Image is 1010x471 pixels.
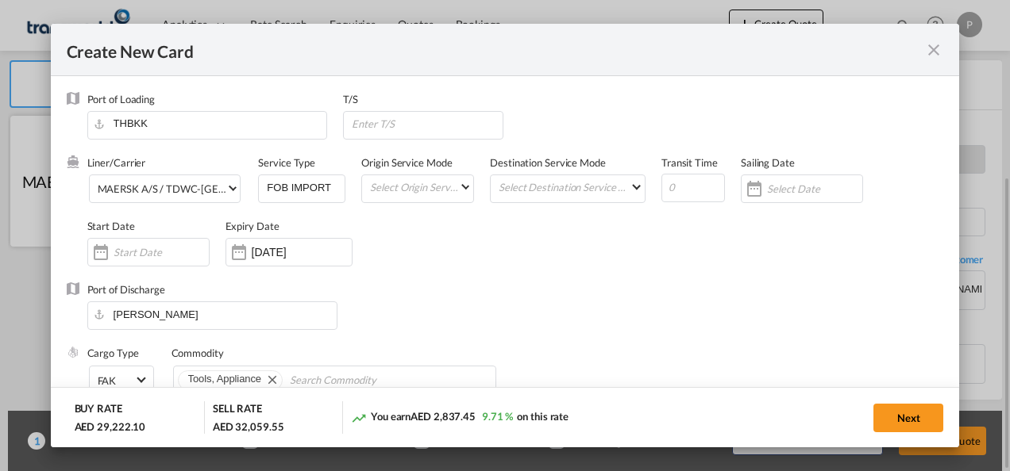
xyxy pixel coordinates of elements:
[89,366,154,394] md-select: Select Cargo type: FAK
[497,175,645,198] md-select: Select Destination Service Mode
[114,246,209,258] input: Start Date
[75,419,146,434] div: AED 29,222.10
[767,182,862,195] input: Select Date
[87,220,135,232] label: Start Date
[265,175,345,199] input: Enter Service Type
[350,112,503,136] input: Enter T/S
[741,156,795,169] label: Sailing Date
[351,410,367,426] md-icon: icon-trending-up
[172,347,224,359] label: Commodity
[252,246,352,258] input: Expiry Date
[226,220,279,232] label: Expiry Date
[258,156,315,169] label: Service Type
[661,156,718,169] label: Transit Time
[87,283,165,296] label: Port of Discharge
[89,174,241,203] md-select: Select Liner: MAERSK A/S / TDWC-DUBAI
[290,368,435,393] input: Search Commodity
[661,174,725,202] input: 0
[213,401,262,419] div: SELL RATE
[173,366,497,394] md-chips-wrap: Chips container. Use arrow keys to select chips.
[95,302,337,326] input: Enter Port of Discharge
[351,409,569,426] div: You earn on this rate
[188,371,264,387] div: Tools, Appliance. Press delete to remove this chip.
[873,404,943,432] button: Next
[258,371,282,387] button: Remove Tools, Appliance
[87,93,156,105] label: Port of Loading
[368,175,473,198] md-select: Select Origin Service Mode
[51,24,960,448] md-dialog: Create New Card ...
[482,410,513,423] span: 9.71 %
[87,156,146,169] label: Liner/Carrier
[411,410,476,423] span: AED 2,837.45
[924,40,943,59] md-icon: icon-close fg-AAA8AD m-0 pointer
[361,156,452,169] label: Origin Service Mode
[67,40,925,59] div: Create New Card
[95,112,327,136] input: Enter Port of Loading
[343,93,358,105] label: T/S
[98,182,306,195] div: MAERSK A/S / TDWC-[GEOGRAPHIC_DATA]
[98,374,117,387] div: FAK
[67,346,79,358] img: cargo.png
[188,373,261,385] span: Tools, Appliance
[490,156,606,169] label: Destination Service Mode
[87,347,139,359] label: Cargo Type
[213,419,284,434] div: AED 32,059.55
[75,401,122,419] div: BUY RATE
